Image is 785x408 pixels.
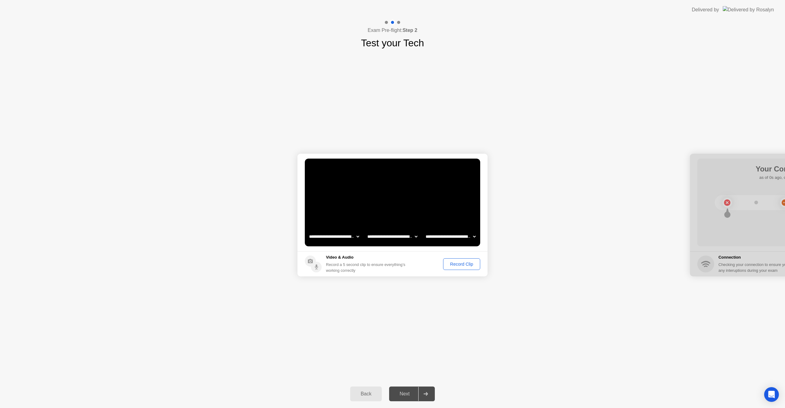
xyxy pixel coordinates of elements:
div: Next [391,391,418,397]
button: Next [389,387,435,401]
h4: Exam Pre-flight: [368,27,417,34]
div: Open Intercom Messenger [764,387,779,402]
h5: Video & Audio [326,254,408,260]
select: Available microphones [424,230,477,243]
button: Record Clip [443,258,480,270]
h1: Test your Tech [361,36,424,50]
button: Back [350,387,382,401]
img: Delivered by Rosalyn [723,6,774,13]
select: Available cameras [308,230,360,243]
b: Step 2 [403,28,417,33]
div: Delivered by [692,6,719,13]
div: Record Clip [445,262,478,267]
select: Available speakers [366,230,419,243]
div: Record a 5 second clip to ensure everything’s working correctly [326,262,408,273]
div: Back [352,391,380,397]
